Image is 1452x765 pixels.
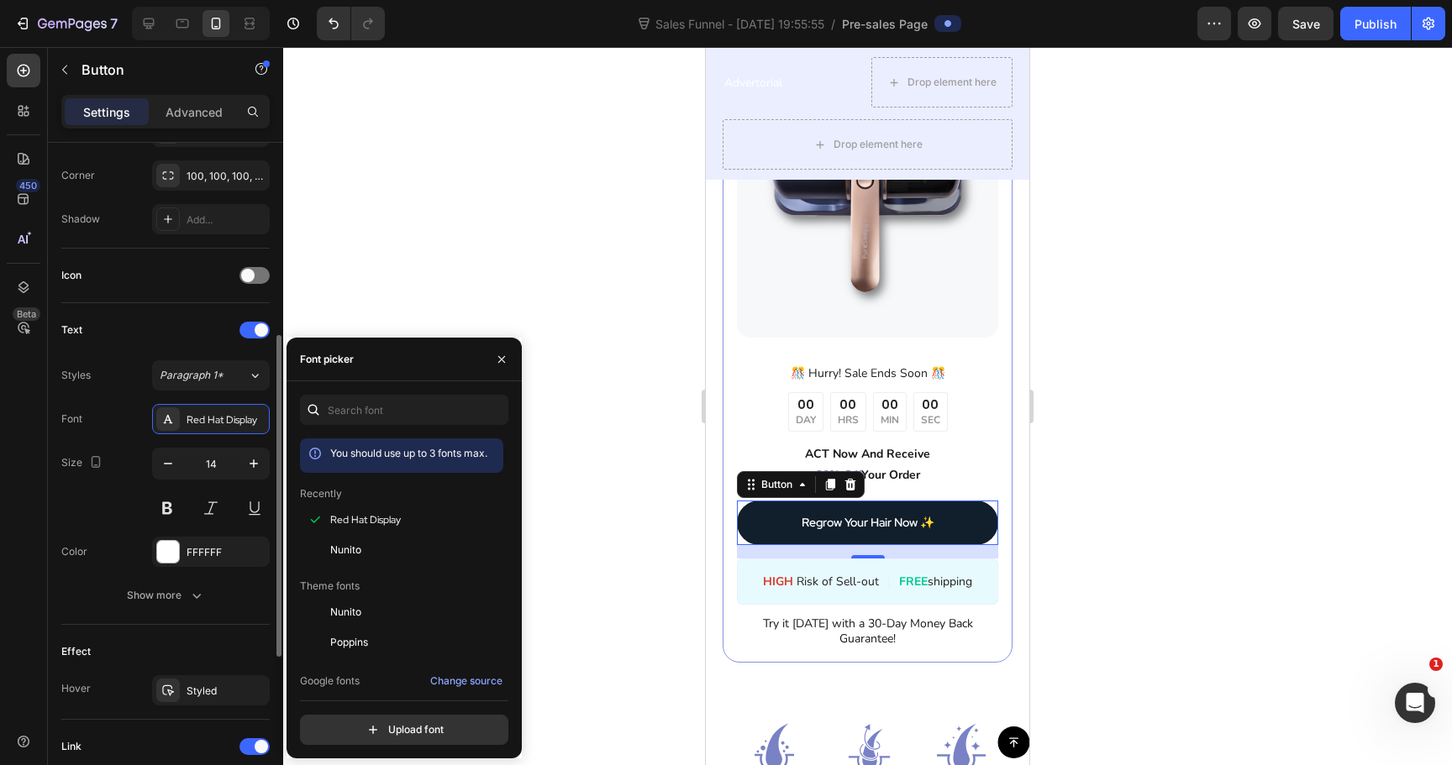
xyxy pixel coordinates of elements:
span: Paragraph 1* [160,368,224,383]
div: Color [61,544,87,559]
div: Font picker [300,352,354,367]
span: Poppins [330,635,368,650]
span: Save [1292,17,1320,31]
div: Change source [430,673,502,689]
span: Nunito [330,605,361,620]
div: 450 [16,179,40,192]
span: You should use up to 3 fonts max. [330,447,487,459]
div: FFFFFF [187,545,266,560]
iframe: Intercom live chat [1395,683,1435,723]
div: Publish [1355,15,1397,33]
span: Pre-sales Page [842,15,928,33]
div: Effect [61,644,91,659]
div: Shadow [61,212,100,227]
div: Font [61,411,82,427]
p: Settings [83,103,130,121]
div: Add... [187,212,266,228]
button: Publish [1340,7,1411,40]
div: Styled [187,684,266,699]
div: Size [61,452,106,474]
div: Undo/Redo [317,7,385,40]
iframe: Design area [706,47,1029,765]
input: Search font [300,395,508,425]
div: Hover [61,681,91,696]
div: Icon [61,268,82,283]
div: Styles [61,368,91,383]
div: Show more [127,587,205,604]
p: Google fonts [300,673,360,689]
div: Link [61,739,82,754]
button: Upload font [300,715,508,745]
span: / [831,15,835,33]
div: Text [61,322,82,338]
button: Save [1278,7,1334,40]
button: Paragraph 1* [152,360,270,390]
p: Button [82,60,224,80]
span: 1 [1429,658,1443,671]
p: Advanced [166,103,223,121]
div: Corner [61,168,95,183]
div: 100, 100, 100, 100 [187,169,266,184]
p: Recently [300,486,342,501]
span: Nunito [330,542,361,558]
span: Red Hat Display [330,512,401,527]
div: Beta [13,307,40,321]
span: Sales Funnel - [DATE] 19:55:55 [652,15,828,33]
button: Show more [61,580,270,610]
div: Red Hat Display [187,412,266,427]
button: 7 [7,7,125,40]
p: Theme fonts [300,579,360,594]
button: Change source [429,671,503,691]
p: 7 [110,13,118,34]
div: Upload font [365,721,444,738]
